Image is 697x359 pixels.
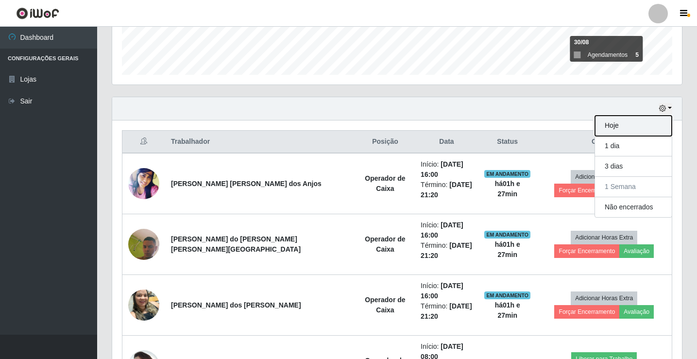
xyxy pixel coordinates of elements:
[495,301,520,319] strong: há 01 h e 27 min
[421,180,473,200] li: Término:
[421,282,463,300] time: [DATE] 16:00
[421,160,463,178] time: [DATE] 16:00
[537,131,672,154] th: Opções
[571,291,637,305] button: Adicionar Horas Extra
[484,231,530,239] span: EM ANDAMENTO
[595,197,672,217] button: Não encerrados
[421,221,463,239] time: [DATE] 16:00
[421,301,473,322] li: Término:
[365,174,405,192] strong: Operador de Caixa
[495,240,520,258] strong: há 01 h e 27 min
[595,156,672,177] button: 3 dias
[554,244,619,258] button: Forçar Encerramento
[619,305,654,319] button: Avaliação
[128,210,159,279] img: 1742995896135.jpeg
[421,159,473,180] li: Início:
[365,296,405,314] strong: Operador de Caixa
[478,131,537,154] th: Status
[421,281,473,301] li: Início:
[171,301,301,309] strong: [PERSON_NAME] dos [PERSON_NAME]
[495,180,520,198] strong: há 01 h e 27 min
[571,231,637,244] button: Adicionar Horas Extra
[16,7,59,19] img: CoreUI Logo
[415,131,478,154] th: Data
[171,235,301,253] strong: [PERSON_NAME] do [PERSON_NAME] [PERSON_NAME][GEOGRAPHIC_DATA]
[421,220,473,240] li: Início:
[128,284,159,325] img: 1745102593554.jpeg
[484,170,530,178] span: EM ANDAMENTO
[595,116,672,136] button: Hoje
[595,177,672,197] button: 1 Semana
[171,180,322,188] strong: [PERSON_NAME] [PERSON_NAME] dos Anjos
[356,131,415,154] th: Posição
[484,291,530,299] span: EM ANDAMENTO
[421,240,473,261] li: Término:
[365,235,405,253] strong: Operador de Caixa
[571,170,637,184] button: Adicionar Horas Extra
[554,184,619,197] button: Forçar Encerramento
[165,131,356,154] th: Trabalhador
[619,244,654,258] button: Avaliação
[128,166,159,202] img: 1685320572909.jpeg
[595,136,672,156] button: 1 dia
[554,305,619,319] button: Forçar Encerramento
